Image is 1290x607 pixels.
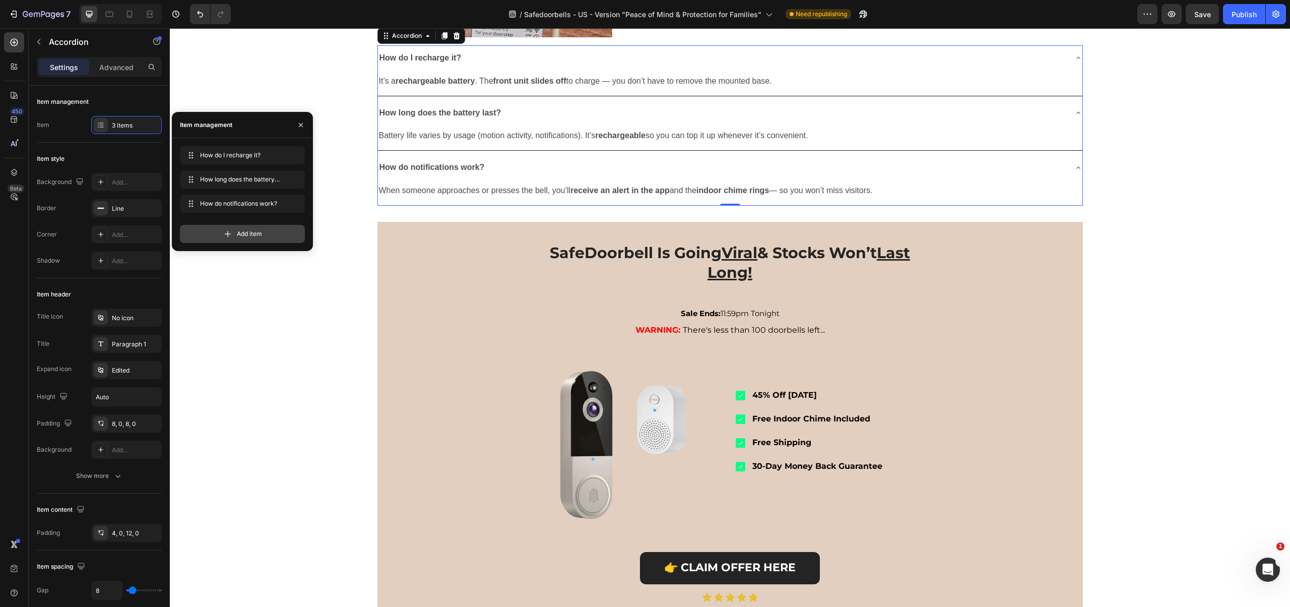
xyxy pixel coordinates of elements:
[49,36,135,48] p: Accordion
[208,76,333,94] div: Rich Text Editor. Editing area: main
[209,46,912,60] p: It’s a . The to charge — you don’t have to remove the mounted base.
[583,386,700,395] strong: Free Indoor Chime Included
[99,62,134,73] p: Advanced
[1194,10,1211,19] span: Save
[37,175,86,189] div: Background
[208,131,316,148] div: Rich Text Editor. Editing area: main
[37,290,71,299] div: Item header
[425,103,476,111] strong: rechargeable
[37,445,72,454] div: Background
[112,419,159,429] div: 8, 0, 8, 0
[37,586,48,595] div: Gap
[552,215,588,234] u: Viral
[200,175,281,184] span: How long does the battery last?
[200,151,281,160] span: How do I recharge it?
[190,4,231,24] div: Undo/Redo
[37,97,89,106] div: Item management
[583,433,713,443] strong: 30-Day Money Back Guarantee
[470,524,650,556] a: 👉 CLAIM OFFER HERE
[208,99,913,116] div: Rich Text Editor. Editing area: main
[1186,4,1219,24] button: Save
[208,45,913,62] div: Rich Text Editor. Editing area: main
[380,215,740,254] strong: SafeDoorbell Is Going & Stocks Won’t
[112,204,159,213] div: Line
[37,467,162,485] button: Show more
[180,120,232,130] div: Item management
[37,339,49,348] div: Title
[76,471,123,481] div: Show more
[37,503,87,517] div: Item content
[10,107,24,115] div: 450
[37,230,57,239] div: Corner
[538,215,740,254] u: Last Long!
[1232,9,1257,20] div: Publish
[527,158,599,166] strong: indoor chime rings
[208,154,913,171] div: Rich Text Editor. Editing area: main
[4,4,75,24] button: 7
[8,185,24,193] div: Beta
[511,280,610,290] span: 11:59pm Tonight
[112,340,159,349] div: Paragraph 1
[170,28,1290,607] iframe: Design area
[511,280,551,290] strong: Sale Ends:
[112,529,159,538] div: 4, 0, 12, 0
[494,532,626,546] strong: 👉 CLAIM OFFER HERE
[359,318,556,516] img: gempages_570336046982628576-ea90dc0c-3f3e-4ee5-9ec4-6faa1e56f918.png
[466,297,510,307] strong: WARNING:
[37,417,74,431] div: Padding
[796,10,847,19] span: Need republishing
[324,48,397,57] strong: front unit slides off
[209,155,912,170] p: When someone approaches or presses the bell, you’ll and the — so you won’t miss visitors.
[37,390,70,404] div: Height
[92,388,161,406] input: Auto
[210,135,315,143] strong: How do notifications work?
[112,366,159,375] div: Edited
[210,80,332,89] strong: How long does the battery last?
[37,204,56,213] div: Border
[112,121,159,130] div: 3 items
[510,297,655,307] span: There's less than 100 doorbells left...
[37,560,87,574] div: Item spacing
[37,120,49,130] div: Item
[520,9,522,20] span: /
[401,158,500,166] strong: receive an alert in the app
[237,229,262,238] span: Add item
[583,409,641,419] strong: Free Shipping
[112,446,159,455] div: Add...
[112,230,159,239] div: Add...
[37,256,60,265] div: Shadow
[37,154,64,163] div: Item style
[515,577,606,587] strong: 1000+ 5-Star Reviews
[66,8,71,20] p: 7
[92,581,122,599] input: Auto
[37,365,72,374] div: Expand icon
[1223,4,1265,24] button: Publish
[209,100,912,115] p: Battery life varies by usage (motion activity, notifications). It’s so you can top it up whenever...
[37,528,60,537] div: Padding
[50,62,78,73] p: Settings
[1276,542,1284,551] span: 1
[112,314,159,323] div: No icon
[37,312,63,321] div: Title icon
[112,178,159,187] div: Add...
[220,3,254,12] div: Accordion
[112,257,159,266] div: Add...
[524,9,761,20] span: Safedoorbells - US - Version "Peace of Mind & Protection for Families"
[226,48,305,57] strong: rechargeable battery
[200,199,281,208] span: How do notifications work?
[583,362,647,372] strong: 45% Off [DATE]
[1256,558,1280,582] iframe: Intercom live chat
